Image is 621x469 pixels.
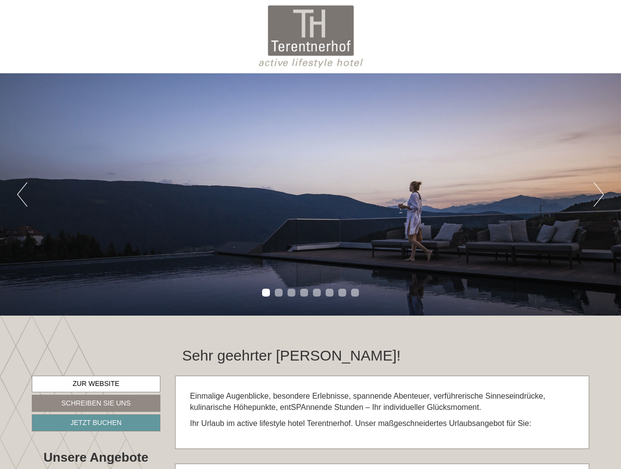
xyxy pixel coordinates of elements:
[594,182,604,207] button: Next
[32,448,160,467] div: Unsere Angebote
[32,395,160,412] a: Schreiben Sie uns
[182,347,401,363] h1: Sehr geehrter [PERSON_NAME]!
[32,414,160,431] a: Jetzt buchen
[190,391,575,413] p: Einmalige Augenblicke, besondere Erlebnisse, spannende Abenteuer, verführerische Sinneseindrücke,...
[190,418,575,429] p: Ihr Urlaub im active lifestyle hotel Terentnerhof. Unser maßgeschneidertes Urlaubsangebot für Sie:
[17,182,27,207] button: Previous
[32,376,160,392] a: Zur Website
